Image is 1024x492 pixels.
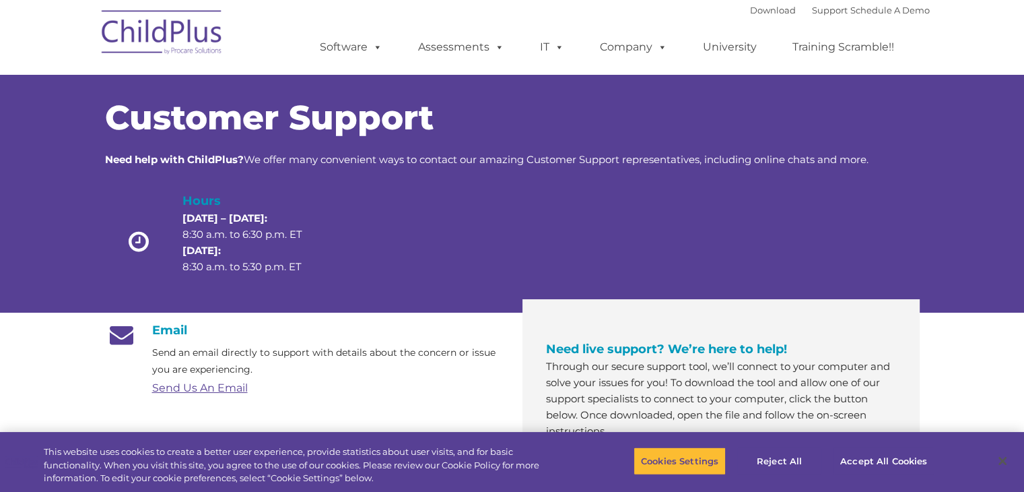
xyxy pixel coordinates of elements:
[105,153,868,166] span: We offer many convenient ways to contact our amazing Customer Support representatives, including ...
[750,5,930,16] font: |
[152,381,248,394] a: Send Us An Email
[812,5,848,16] a: Support
[526,34,578,61] a: IT
[182,244,221,257] strong: [DATE]:
[152,344,502,378] p: Send an email directly to support with details about the concern or issue you are experiencing.
[737,447,821,475] button: Reject All
[988,446,1017,476] button: Close
[306,34,396,61] a: Software
[779,34,908,61] a: Training Scramble!!
[105,153,244,166] strong: Need help with ChildPlus?
[182,212,267,224] strong: [DATE] – [DATE]:
[546,342,787,357] span: Need live support? We’re here to help!
[833,447,934,475] button: Accept All Cookies
[546,359,896,439] p: Through our secure support tool, we’ll connect to your computer and solve your issues for you! To...
[105,97,434,138] span: Customer Support
[689,34,770,61] a: University
[105,323,502,338] h4: Email
[182,210,325,275] p: 8:30 a.m. to 6:30 p.m. ET 8:30 a.m. to 5:30 p.m. ET
[405,34,518,61] a: Assessments
[634,447,726,475] button: Cookies Settings
[586,34,681,61] a: Company
[182,191,325,210] h4: Hours
[850,5,930,16] a: Schedule A Demo
[95,1,230,68] img: ChildPlus by Procare Solutions
[750,5,796,16] a: Download
[44,445,564,485] div: This website uses cookies to create a better user experience, provide statistics about user visit...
